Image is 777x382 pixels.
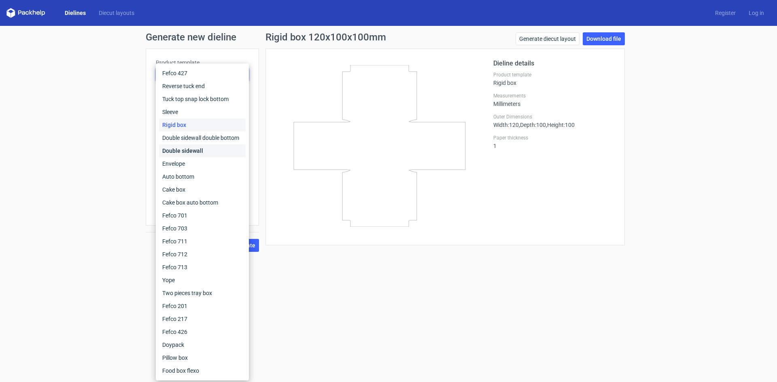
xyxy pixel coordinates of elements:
[493,114,615,120] label: Outer Dimensions
[159,118,246,131] div: Rigid box
[159,338,246,351] div: Doypack
[159,196,246,209] div: Cake box auto bottom
[159,67,246,80] div: Fefco 427
[159,312,246,325] div: Fefco 217
[159,261,246,274] div: Fefco 713
[159,170,246,183] div: Auto bottom
[159,222,246,235] div: Fefco 703
[159,183,246,196] div: Cake box
[159,209,246,222] div: Fefco 701
[265,32,386,42] h1: Rigid box 120x100x100mm
[159,351,246,364] div: Pillow box
[493,93,615,99] label: Measurements
[159,274,246,287] div: Yope
[159,300,246,312] div: Fefco 201
[156,59,249,67] label: Product template
[493,72,615,78] label: Product template
[546,122,575,128] span: , Height : 100
[159,131,246,144] div: Double sidewall double bottom
[516,32,580,45] a: Generate diecut layout
[159,325,246,338] div: Fefco 426
[159,364,246,377] div: Food box flexo
[159,157,246,170] div: Envelope
[493,59,615,68] h2: Dieline details
[493,72,615,86] div: Rigid box
[742,9,771,17] a: Log in
[159,287,246,300] div: Two pieces tray box
[159,93,246,106] div: Tuck top snap lock bottom
[159,106,246,118] div: Sleeve
[92,9,141,17] a: Diecut layouts
[146,32,631,42] h1: Generate new dieline
[493,93,615,107] div: Millimeters
[519,122,546,128] span: , Depth : 100
[709,9,742,17] a: Register
[159,248,246,261] div: Fefco 712
[159,80,246,93] div: Reverse tuck end
[493,135,615,141] label: Paper thickness
[583,32,625,45] a: Download file
[58,9,92,17] a: Dielines
[159,144,246,157] div: Double sidewall
[493,122,519,128] span: Width : 120
[493,135,615,149] div: 1
[159,235,246,248] div: Fefco 711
